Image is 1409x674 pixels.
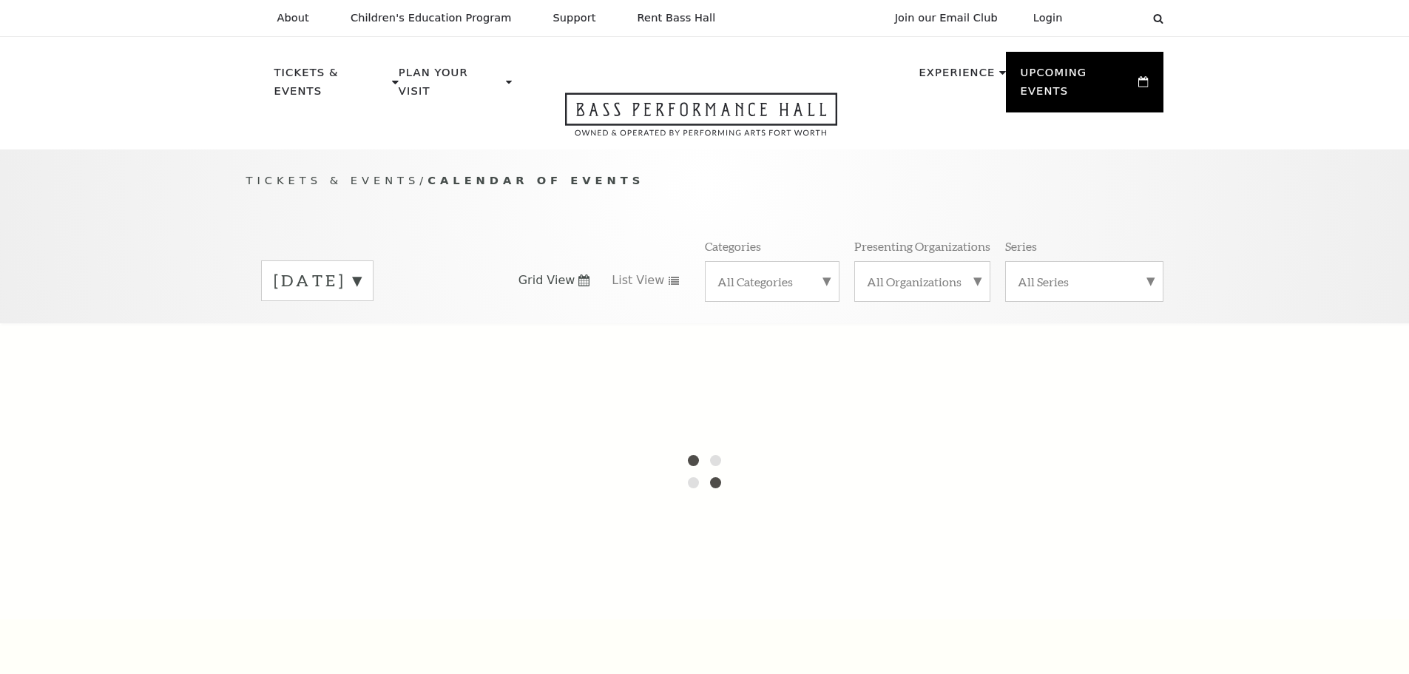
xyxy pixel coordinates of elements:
[428,174,644,186] span: Calendar of Events
[351,12,512,24] p: Children's Education Program
[1005,238,1037,254] p: Series
[717,274,827,289] label: All Categories
[246,174,420,186] span: Tickets & Events
[1018,274,1151,289] label: All Series
[854,238,990,254] p: Presenting Organizations
[919,64,995,90] p: Experience
[399,64,502,109] p: Plan Your Visit
[274,269,361,292] label: [DATE]
[705,238,761,254] p: Categories
[612,272,664,289] span: List View
[274,64,389,109] p: Tickets & Events
[1087,11,1139,25] select: Select:
[246,172,1163,190] p: /
[867,274,978,289] label: All Organizations
[553,12,596,24] p: Support
[518,272,575,289] span: Grid View
[1021,64,1135,109] p: Upcoming Events
[277,12,309,24] p: About
[638,12,716,24] p: Rent Bass Hall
